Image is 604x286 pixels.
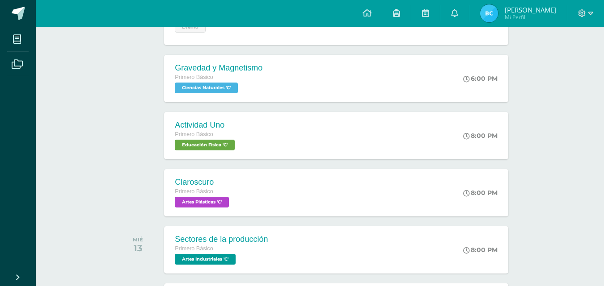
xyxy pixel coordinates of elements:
[175,245,213,252] span: Primero Básico
[175,74,213,80] span: Primero Básico
[175,197,229,207] span: Artes Plásticas 'C'
[175,188,213,195] span: Primero Básico
[175,140,235,150] span: Educación Física 'C'
[133,243,143,253] div: 13
[175,254,236,265] span: Artes Industriales 'C'
[175,120,237,130] div: Actividad Uno
[463,189,498,197] div: 8:00 PM
[480,4,498,22] img: 31667a72c03e03e8ad2cfd04c8177422.png
[175,22,206,33] span: Evento
[505,13,556,21] span: Mi Perfil
[175,131,213,137] span: Primero Básico
[175,63,262,73] div: Gravedad y Magnetismo
[505,5,556,14] span: [PERSON_NAME]
[133,236,143,243] div: MIÉ
[175,178,231,187] div: Claroscuro
[175,83,238,93] span: Ciencias Naturales 'C'
[463,132,498,140] div: 8:00 PM
[175,235,268,244] div: Sectores de la producción
[463,75,498,83] div: 6:00 PM
[463,246,498,254] div: 8:00 PM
